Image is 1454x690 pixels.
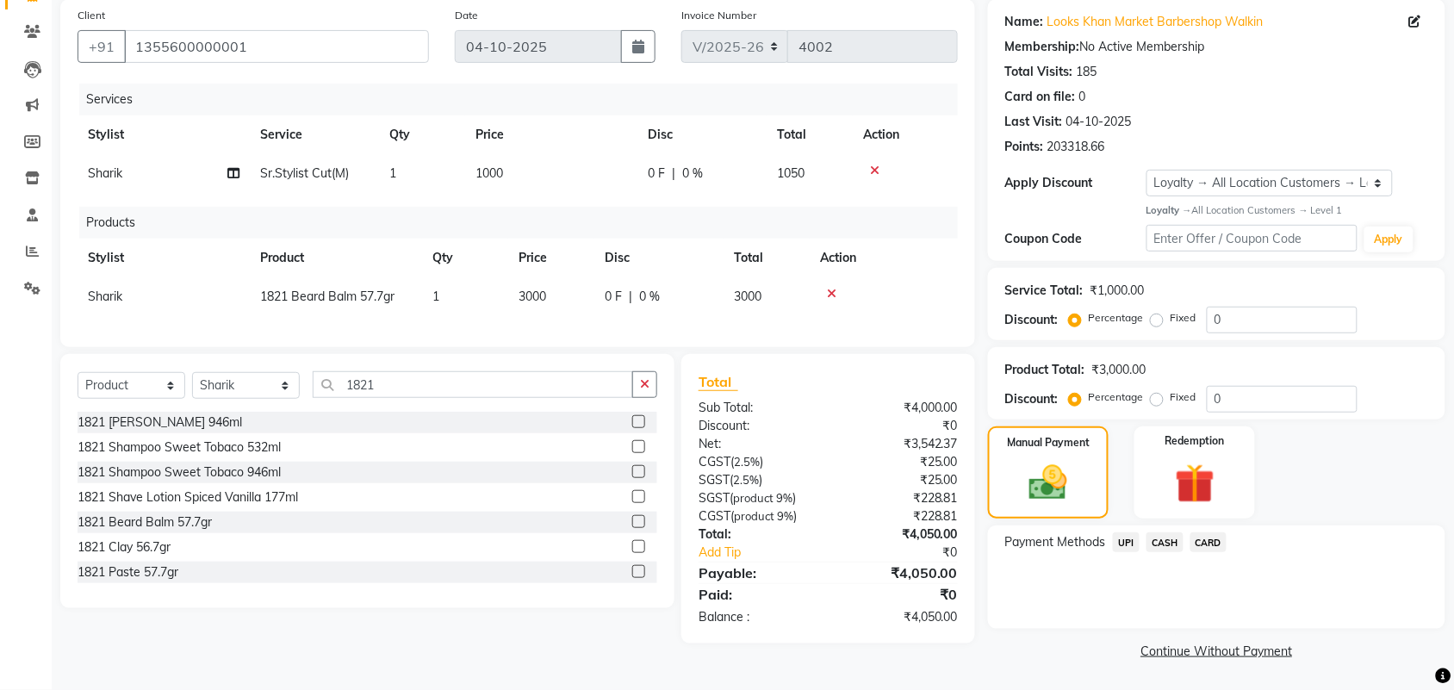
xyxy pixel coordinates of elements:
img: _cash.svg [1017,461,1079,505]
span: 3000 [734,289,761,304]
div: No Active Membership [1005,38,1428,56]
a: Looks Khan Market Barbershop Walkin [1047,13,1264,31]
div: 0 [1079,88,1086,106]
div: Coupon Code [1005,230,1146,248]
span: UPI [1113,532,1140,552]
div: ₹3,000.00 [1092,361,1146,379]
div: Services [79,84,971,115]
div: ( ) [686,507,829,525]
span: Total [699,373,738,391]
div: ₹1,000.00 [1090,282,1145,300]
span: 0 F [648,165,665,183]
label: Percentage [1089,310,1144,326]
span: 2.5% [733,473,759,487]
div: Total: [686,525,829,544]
a: Add Tip [686,544,852,562]
span: CGST [699,508,730,524]
button: +91 [78,30,126,63]
span: CARD [1190,532,1227,552]
label: Manual Payment [1007,435,1090,451]
span: 0 % [682,165,703,183]
span: SGST [699,490,730,506]
div: Balance : [686,608,829,626]
span: Payment Methods [1005,533,1106,551]
img: _gift.svg [1163,459,1227,508]
span: 2.5% [734,455,760,469]
th: Action [810,239,958,277]
label: Date [455,8,478,23]
div: Product Total: [1005,361,1085,379]
span: Sharik [88,165,122,181]
th: Price [508,239,594,277]
div: ( ) [686,453,829,471]
th: Total [724,239,810,277]
div: 1821 Shampoo Sweet Tobaco 532ml [78,438,281,457]
th: Service [250,115,379,154]
span: 1 [432,289,439,304]
span: 0 F [605,288,622,306]
div: Payable: [686,563,829,583]
th: Disc [594,239,724,277]
span: Sharik [88,289,122,304]
span: 1050 [777,165,805,181]
div: ₹4,050.00 [828,525,971,544]
label: Fixed [1171,310,1196,326]
div: Service Total: [1005,282,1084,300]
a: Continue Without Payment [991,643,1442,661]
div: 1821 Paste 57.7gr [78,563,178,581]
input: Search by Name/Mobile/Email/Code [124,30,429,63]
div: ₹3,542.37 [828,435,971,453]
div: Sub Total: [686,399,829,417]
strong: Loyalty → [1146,204,1192,216]
span: SGST [699,472,730,488]
div: Paid: [686,584,829,605]
input: Enter Offer / Coupon Code [1146,225,1358,252]
span: Sr.Stylist Cut(M) [260,165,349,181]
div: Net: [686,435,829,453]
label: Percentage [1089,389,1144,405]
div: 185 [1077,63,1097,81]
div: ₹228.81 [828,507,971,525]
div: Name: [1005,13,1044,31]
th: Stylist [78,115,250,154]
th: Price [465,115,637,154]
div: Points: [1005,138,1044,156]
div: Last Visit: [1005,113,1063,131]
div: Discount: [1005,390,1059,408]
th: Action [853,115,958,154]
span: 1 [389,165,396,181]
span: | [629,288,632,306]
span: 1000 [475,165,503,181]
div: Discount: [1005,311,1059,329]
span: product [734,509,774,523]
button: Apply [1364,227,1414,252]
th: Qty [422,239,508,277]
div: 1821 Shave Lotion Spiced Vanilla 177ml [78,488,298,507]
div: 1821 Beard Balm 57.7gr [78,513,212,531]
div: ₹228.81 [828,489,971,507]
div: ₹0 [852,544,971,562]
th: Stylist [78,239,250,277]
div: Discount: [686,417,829,435]
div: Membership: [1005,38,1080,56]
span: 1821 Beard Balm 57.7gr [260,289,395,304]
span: CGST [699,454,730,469]
input: Search or Scan [313,371,633,398]
label: Redemption [1165,433,1225,449]
div: 203318.66 [1047,138,1105,156]
span: | [672,165,675,183]
div: ₹25.00 [828,471,971,489]
div: Total Visits: [1005,63,1073,81]
div: ₹0 [828,584,971,605]
label: Invoice Number [681,8,756,23]
div: ( ) [686,471,829,489]
div: ₹25.00 [828,453,971,471]
label: Client [78,8,105,23]
th: Total [767,115,853,154]
div: ( ) [686,489,829,507]
span: product [733,491,774,505]
div: ₹4,050.00 [828,563,971,583]
span: 9% [777,509,793,523]
th: Product [250,239,422,277]
div: ₹4,050.00 [828,608,971,626]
